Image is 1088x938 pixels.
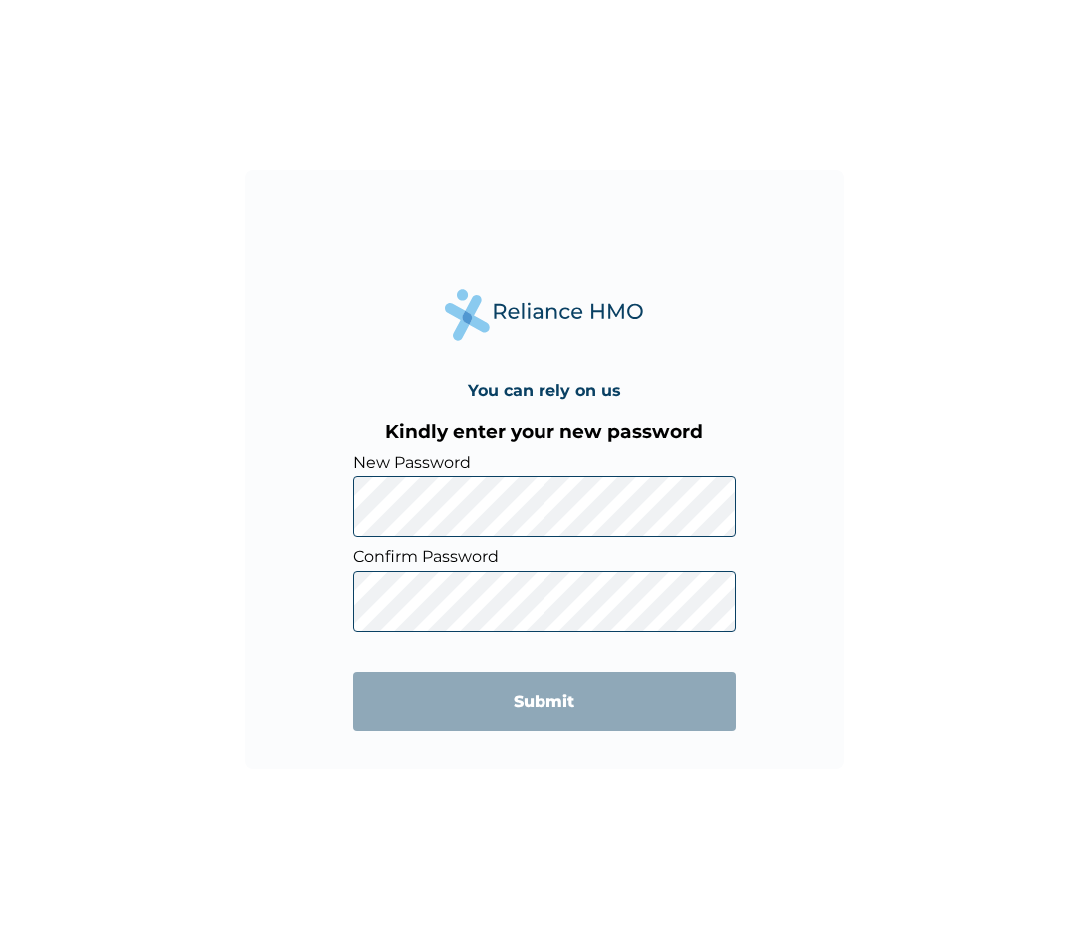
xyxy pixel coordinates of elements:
[353,453,736,471] label: New Password
[353,672,736,731] input: Submit
[353,420,736,443] h3: Kindly enter your new password
[353,547,736,566] label: Confirm Password
[468,381,621,400] h4: You can rely on us
[445,289,644,340] img: Reliance Health's Logo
